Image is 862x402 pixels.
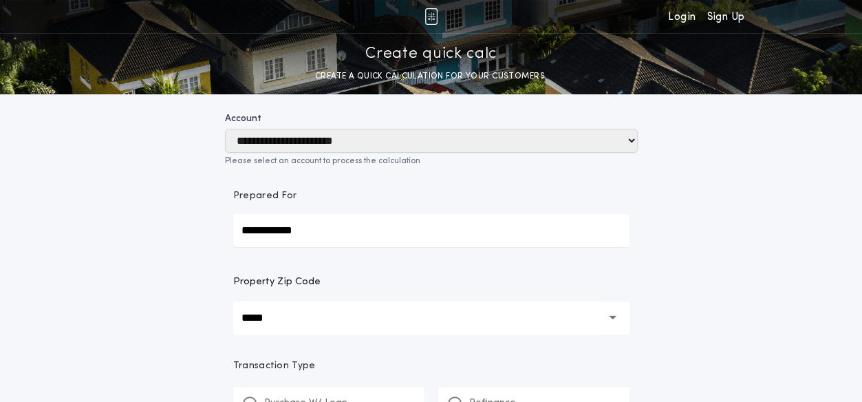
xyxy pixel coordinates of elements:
[233,214,629,247] input: Prepared For
[233,189,297,203] p: Prepared For
[225,156,638,167] p: Please select an account to process the calculation
[424,8,438,25] img: img
[233,359,629,373] p: Transaction Type
[365,43,497,65] p: Create quick calc
[315,70,547,83] p: CREATE A QUICK CALCULATION FOR YOUR CUSTOMERS.
[233,274,321,290] label: Property Zip Code
[225,112,638,126] label: Account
